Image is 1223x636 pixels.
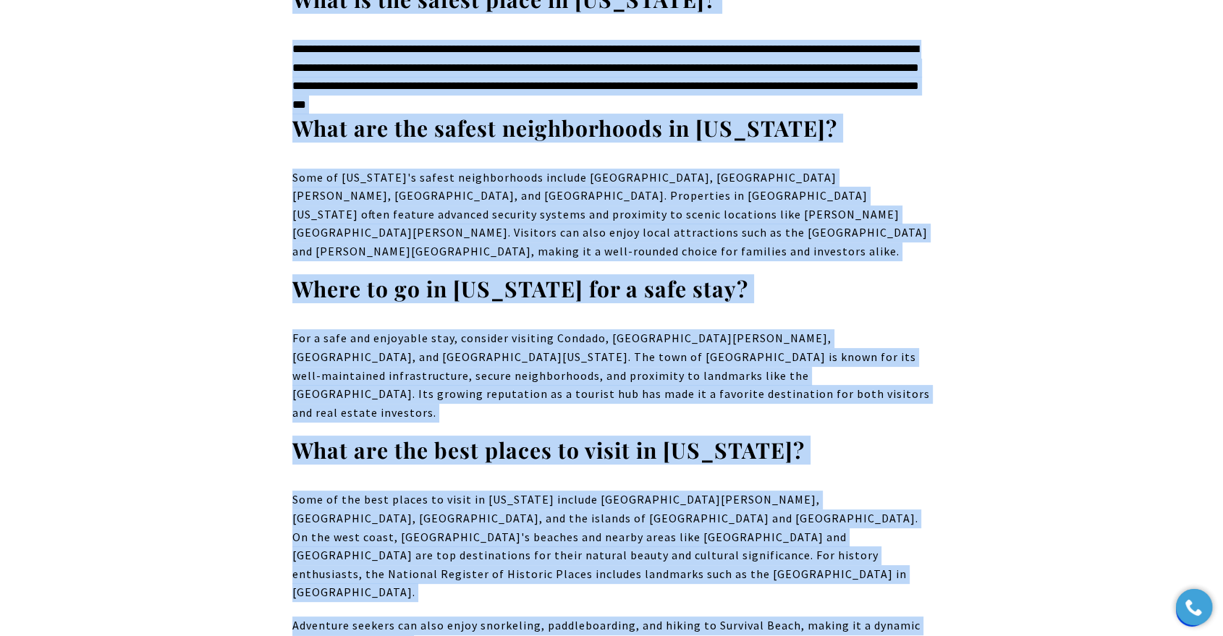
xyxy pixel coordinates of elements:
strong: What are the best places to visit in [US_STATE]? [292,436,805,465]
p: Some of [US_STATE]'s safest neighborhoods include [GEOGRAPHIC_DATA], [GEOGRAPHIC_DATA][PERSON_NAM... [292,169,931,261]
strong: What are the safest neighborhoods in [US_STATE]? [292,114,837,143]
strong: Where to go in [US_STATE] for a safe stay? [292,274,748,303]
p: For a safe and enjoyable stay, consider visiting Condado, [GEOGRAPHIC_DATA][PERSON_NAME], [GEOGRA... [292,329,931,422]
p: Some of the best places to visit in [US_STATE] include [GEOGRAPHIC_DATA][PERSON_NAME], [GEOGRAPHI... [292,491,931,602]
